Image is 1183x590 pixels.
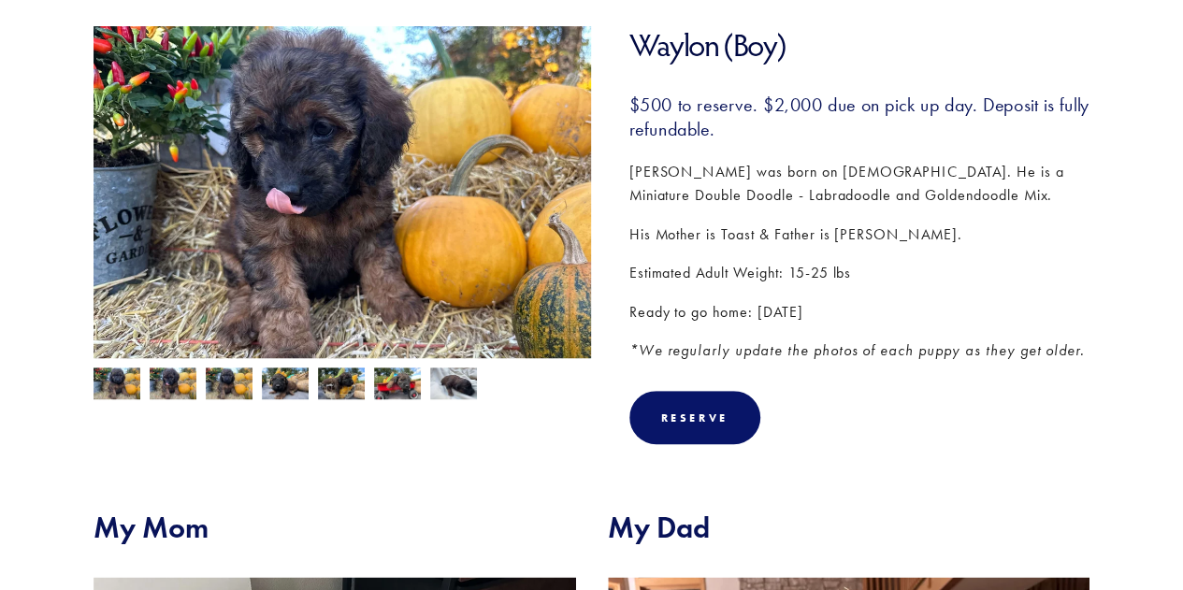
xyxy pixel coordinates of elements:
img: Waylon 2.jpg [262,367,309,403]
em: *We regularly update the photos of each puppy as they get older. [629,341,1085,359]
img: Waylon 7.jpg [94,26,591,399]
h1: Waylon (Boy) [629,26,1090,65]
img: Waylon 7.jpg [150,367,196,403]
h2: My Mom [94,510,576,545]
img: Waylon 4.jpg [374,367,421,403]
img: Waylon 6.jpg [206,367,252,403]
p: His Mother is Toast & Father is [PERSON_NAME]. [629,223,1090,247]
h3: $500 to reserve. $2,000 due on pick up day. Deposit is fully refundable. [629,93,1090,141]
img: Waylon 1.jpg [430,367,477,403]
img: Waylon 5.jpg [94,367,140,403]
h2: My Dad [608,510,1090,545]
div: Reserve [661,410,729,425]
img: Waylon 3.jpg [318,367,365,403]
div: Reserve [629,391,760,444]
p: Estimated Adult Weight: 15-25 lbs [629,261,1090,285]
p: Ready to go home: [DATE] [629,300,1090,324]
p: [PERSON_NAME] was born on [DEMOGRAPHIC_DATA]. He is a Miniature Double Doodle - Labradoodle and G... [629,160,1090,208]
